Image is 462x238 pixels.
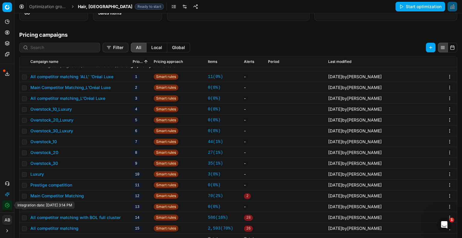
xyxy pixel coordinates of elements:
[30,117,73,123] button: Overstock_20_Luxury
[133,85,140,91] span: 2
[30,85,111,91] button: Main Competitor Matching_L'Oréal Luxe
[133,215,142,221] span: 14
[208,74,223,80] a: 11(0%)
[133,193,142,199] span: 12
[208,150,223,156] a: 27(1%)
[242,136,266,147] td: -
[208,85,220,91] a: 0(0%)
[30,139,57,145] button: Overstock_10
[244,215,253,221] span: 28
[133,182,142,188] span: 11
[30,171,44,177] button: Luxury
[146,43,167,52] button: local
[328,95,382,101] div: by [PERSON_NAME]
[208,215,228,221] a: 586(16%)
[154,106,178,112] span: Smart rules
[328,182,342,187] span: [DATE]
[30,106,72,112] button: Overstock_10_Luxury
[133,226,142,232] span: 15
[154,59,183,64] span: Pricing approach
[30,215,121,221] button: All competitor matching with BOL full cluster
[396,2,445,11] button: Start optimization
[328,160,382,166] div: by [PERSON_NAME]
[30,128,73,134] button: Overstock_30_Luxury
[29,4,68,10] a: Optimization groups
[154,117,178,123] span: Smart rules
[242,93,266,104] td: -
[328,161,342,166] span: [DATE]
[30,225,79,231] button: All competitor matching
[30,150,58,156] button: Overstock_20
[328,215,382,221] div: by [PERSON_NAME]
[133,172,142,178] span: 10
[328,193,342,198] span: [DATE]
[30,74,113,80] button: All competitor matching 'ALL' 'Oréal Luxe
[154,95,178,101] span: Smart rules
[242,71,266,82] td: -
[154,182,178,188] span: Smart rules
[30,95,105,101] button: All competitor matching_L'Oréal Luxe
[328,172,342,177] span: [DATE]
[133,59,143,64] span: Priority
[449,218,454,222] span: 1
[242,125,266,136] td: -
[154,128,178,134] span: Smart rules
[328,59,351,64] span: Last modified
[133,96,140,102] span: 3
[208,59,217,64] span: Items
[3,215,12,224] span: AB
[328,139,382,145] div: by [PERSON_NAME]
[133,204,142,210] span: 13
[208,171,220,177] a: 3(0%)
[328,226,342,231] span: [DATE]
[78,4,164,10] span: Hair, [GEOGRAPHIC_DATA]Ready to start
[208,128,220,134] a: 0(0%)
[328,204,342,209] span: [DATE]
[154,215,178,221] span: Smart rules
[30,160,58,166] button: Overstock_30
[328,150,382,156] div: by [PERSON_NAME]
[78,4,132,10] span: Hair, [GEOGRAPHIC_DATA]
[2,215,12,225] button: AB
[328,85,342,90] span: [DATE]
[133,117,140,123] span: 5
[244,59,254,64] span: Alerts
[328,117,382,123] div: by [PERSON_NAME]
[328,85,382,91] div: by [PERSON_NAME]
[208,117,220,123] a: 0(0%)
[208,95,220,101] a: 0(0%)
[208,204,220,210] a: 0(0%)
[242,180,266,190] td: -
[268,59,279,64] span: Period
[167,43,190,52] button: global
[328,215,342,220] span: [DATE]
[328,150,342,155] span: [DATE]
[244,193,251,199] span: 2
[328,128,382,134] div: by [PERSON_NAME]
[131,43,146,52] button: all
[328,204,382,210] div: by [PERSON_NAME]
[30,182,72,188] button: Prestige competition
[242,115,266,125] td: -
[208,160,223,166] a: 35(1%)
[242,158,266,169] td: -
[154,204,178,210] span: Smart rules
[154,225,178,231] span: Smart rules
[437,218,451,232] iframe: Intercom live chat
[328,128,342,133] span: [DATE]
[328,139,342,144] span: [DATE]
[242,169,266,180] td: -
[328,182,382,188] div: by [PERSON_NAME]
[328,117,342,122] span: [DATE]
[328,74,342,79] span: [DATE]
[208,139,223,145] a: 44(1%)
[154,150,178,156] span: Smart rules
[154,171,178,177] span: Smart rules
[208,106,220,112] a: 0(0%)
[133,150,140,156] span: 8
[133,161,140,167] span: 9
[328,106,382,112] div: by [PERSON_NAME]
[154,193,178,199] span: Smart rules
[208,182,220,188] a: 0(0%)
[133,128,140,134] span: 6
